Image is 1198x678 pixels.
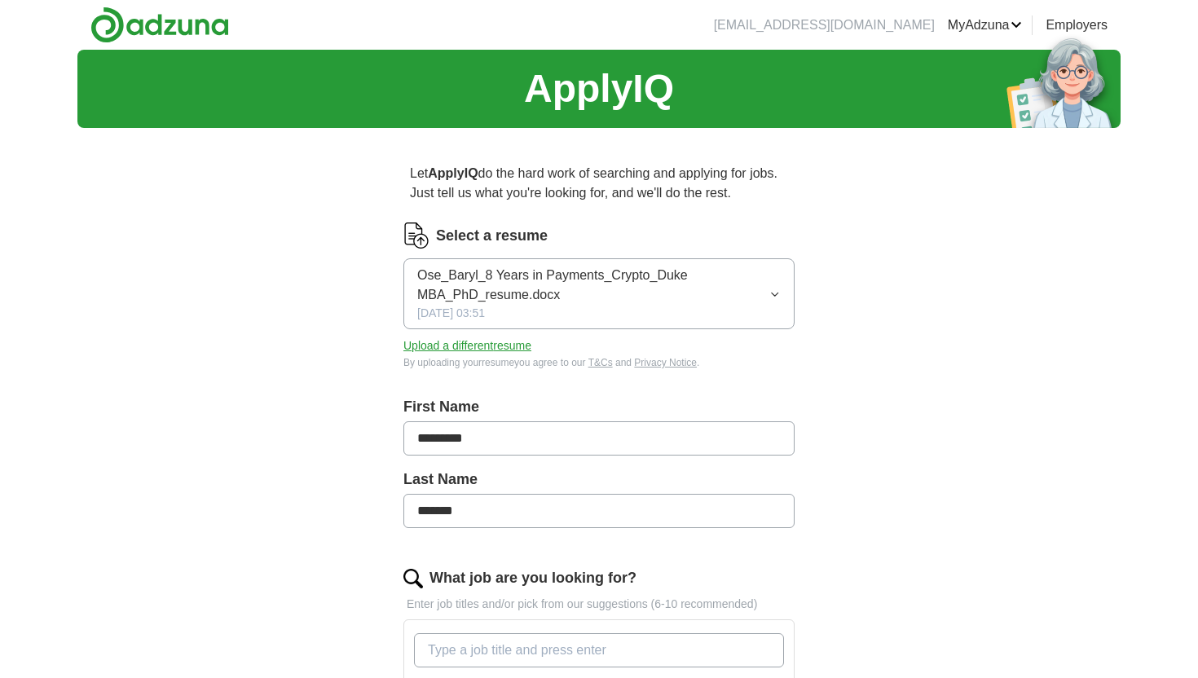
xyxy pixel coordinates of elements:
[403,157,795,209] p: Let do the hard work of searching and applying for jobs. Just tell us what you're looking for, an...
[588,357,613,368] a: T&Cs
[403,337,531,354] button: Upload a differentresume
[714,15,935,35] li: [EMAIL_ADDRESS][DOMAIN_NAME]
[436,225,548,247] label: Select a resume
[417,305,485,322] span: [DATE] 03:51
[414,633,784,667] input: Type a job title and press enter
[403,258,795,329] button: Ose_Baryl_8 Years in Payments_Crypto_Duke MBA_PhD_resume.docx[DATE] 03:51
[403,355,795,370] div: By uploading your resume you agree to our and .
[403,469,795,491] label: Last Name
[90,7,229,43] img: Adzuna logo
[428,166,478,180] strong: ApplyIQ
[403,596,795,613] p: Enter job titles and/or pick from our suggestions (6-10 recommended)
[403,569,423,588] img: search.png
[948,15,1023,35] a: MyAdzuna
[429,567,636,589] label: What job are you looking for?
[1046,15,1108,35] a: Employers
[417,266,769,305] span: Ose_Baryl_8 Years in Payments_Crypto_Duke MBA_PhD_resume.docx
[403,222,429,249] img: CV Icon
[403,396,795,418] label: First Name
[524,59,674,118] h1: ApplyIQ
[634,357,697,368] a: Privacy Notice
